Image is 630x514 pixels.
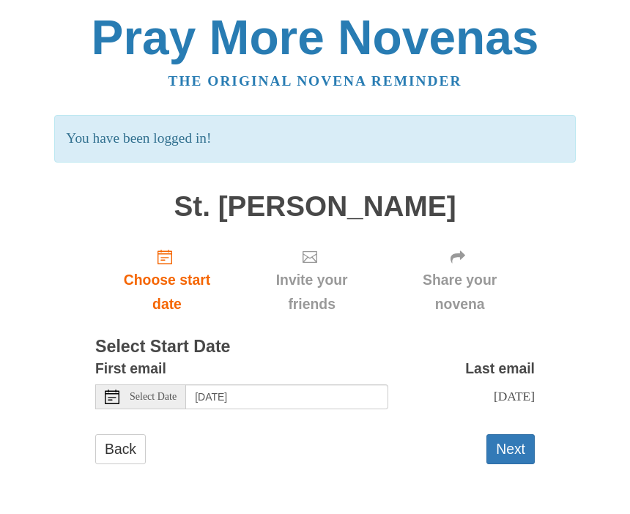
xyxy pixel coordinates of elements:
div: Click "Next" to confirm your start date first. [385,236,535,324]
a: Choose start date [95,236,239,324]
p: You have been logged in! [54,115,575,163]
div: Click "Next" to confirm your start date first. [239,236,385,324]
h1: St. [PERSON_NAME] [95,191,535,223]
h3: Select Start Date [95,338,535,357]
label: Last email [465,357,535,381]
span: Share your novena [399,268,520,316]
span: Invite your friends [253,268,370,316]
button: Next [486,434,535,464]
a: The original novena reminder [168,73,462,89]
a: Back [95,434,146,464]
span: [DATE] [494,389,535,403]
label: First email [95,357,166,381]
a: Pray More Novenas [92,10,539,64]
span: Select Date [130,392,177,402]
span: Choose start date [110,268,224,316]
